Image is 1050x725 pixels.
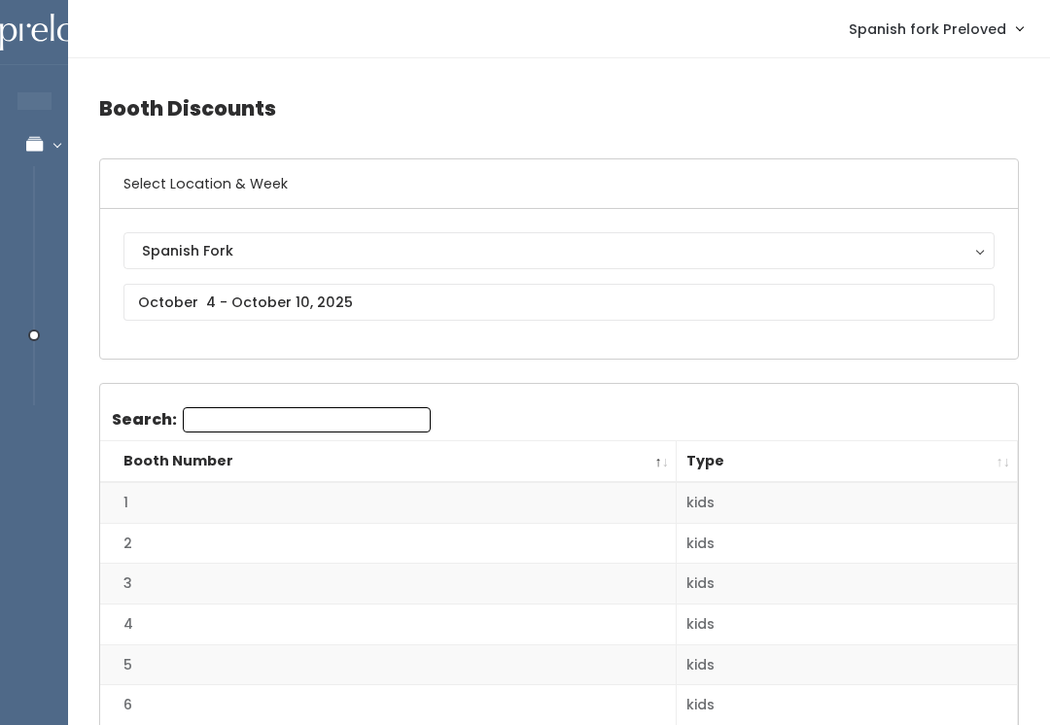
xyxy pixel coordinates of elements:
[677,564,1018,604] td: kids
[677,482,1018,523] td: kids
[123,284,995,321] input: October 4 - October 10, 2025
[100,564,677,604] td: 3
[677,523,1018,564] td: kids
[183,407,431,432] input: Search:
[100,482,677,523] td: 1
[100,441,677,483] th: Booth Number: activate to sort column descending
[829,8,1042,50] a: Spanish fork Preloved
[100,159,1018,209] h6: Select Location & Week
[677,604,1018,645] td: kids
[677,441,1018,483] th: Type: activate to sort column ascending
[100,604,677,645] td: 4
[677,644,1018,685] td: kids
[142,240,976,261] div: Spanish Fork
[123,232,995,269] button: Spanish Fork
[112,407,431,432] label: Search:
[849,18,1006,40] span: Spanish fork Preloved
[100,644,677,685] td: 5
[99,82,1019,135] h4: Booth Discounts
[100,523,677,564] td: 2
